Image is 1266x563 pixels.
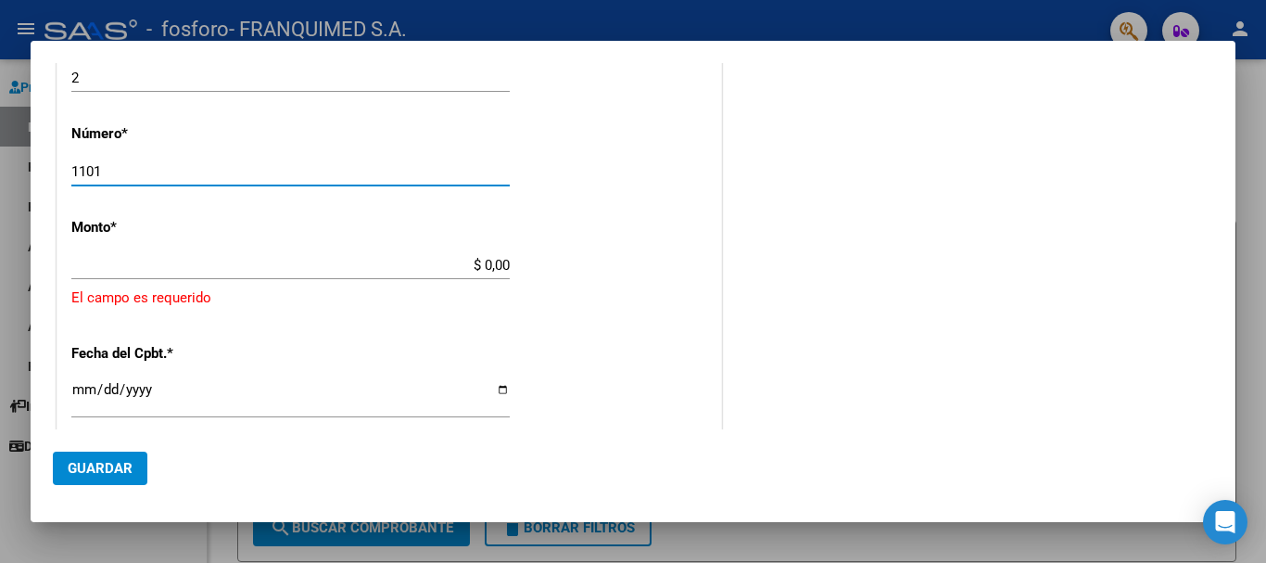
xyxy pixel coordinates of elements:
p: El campo es requerido [71,288,707,309]
p: Fecha del Cpbt. [71,343,262,365]
span: Guardar [68,460,133,477]
p: Número [71,123,262,145]
p: Monto [71,217,262,238]
div: Open Intercom Messenger [1203,500,1247,544]
button: Guardar [53,452,147,485]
